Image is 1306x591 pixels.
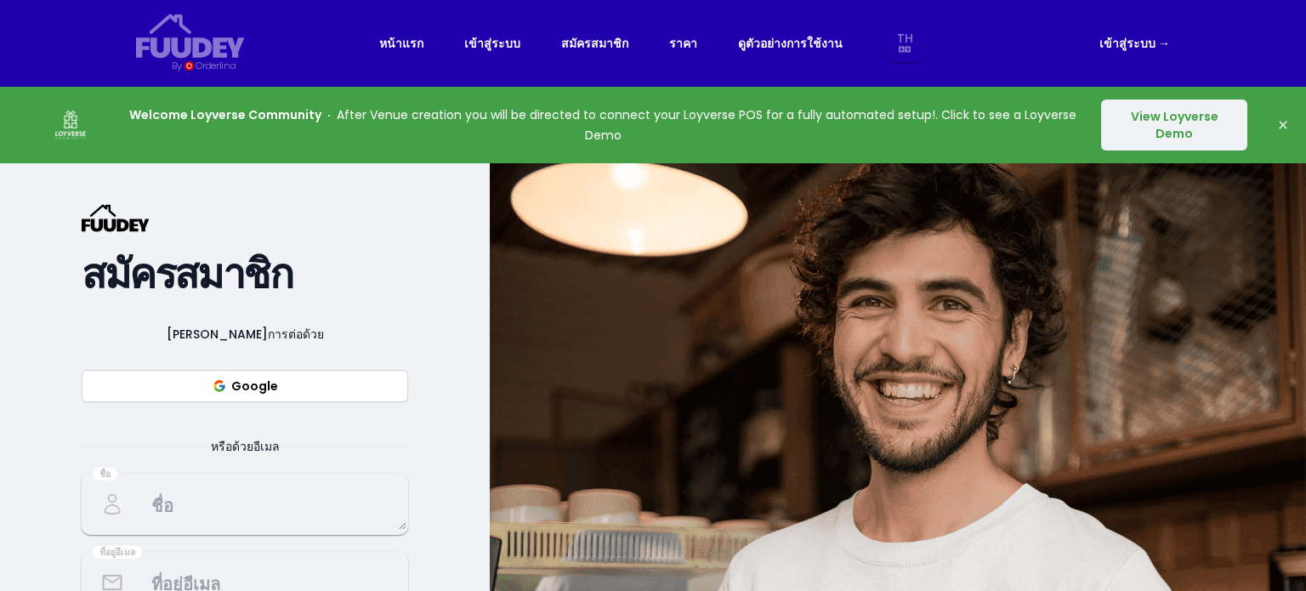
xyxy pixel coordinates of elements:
[464,33,520,54] a: เข้าสู่ระบบ
[82,204,150,232] svg: {/* Added fill="currentColor" here */} {/* This rectangle defines the background. Its explicit fi...
[1158,35,1170,52] span: →
[196,59,236,73] div: Orderlina
[93,546,142,560] div: ที่อยู่อีเมล
[190,436,300,457] span: หรือด้วยอีเมล
[93,468,117,481] div: ชื่อ
[669,33,697,54] a: ราคา
[82,259,408,290] h2: สมัครสมาชิก
[172,59,181,73] div: By
[561,33,628,54] a: สมัครสมาชิก
[379,33,423,54] a: หน้าแรก
[146,324,344,344] span: [PERSON_NAME]การต่อด้วย
[1099,33,1170,54] a: เข้าสู่ระบบ
[738,33,843,54] a: ดูตัวอย่างการใช้งาน
[82,370,408,402] button: Google
[129,105,1076,145] p: After Venue creation you will be directed to connect your Loyverse POS for a fully automated setu...
[129,106,321,123] strong: Welcome Loyverse Community
[1101,99,1247,151] button: View Loyverse Demo
[136,14,245,59] svg: {/* Added fill="currentColor" here */} {/* This rectangle defines the background. Its explicit fi...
